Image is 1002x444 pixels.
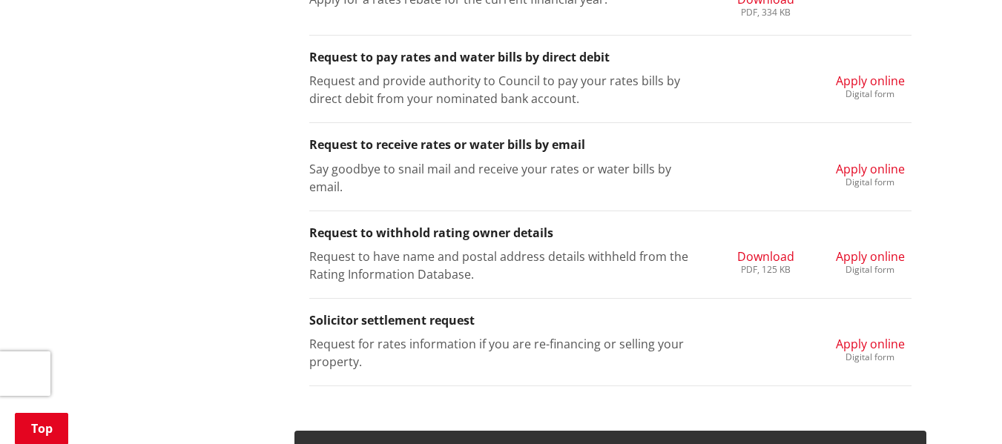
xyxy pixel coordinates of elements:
h3: Request to withhold rating owner details [309,226,912,240]
a: Download PDF, 125 KB [737,248,794,274]
p: Request and provide authority to Council to pay your rates bills by direct debit from your nomina... [309,72,703,107]
span: Apply online [836,161,905,177]
span: Apply online [836,73,905,89]
h3: Request to pay rates and water bills by direct debit [309,50,912,64]
a: Apply online Digital form [836,335,905,362]
div: PDF, 125 KB [737,265,794,274]
h3: Solicitor settlement request [309,314,912,328]
div: Digital form [836,90,905,99]
div: Digital form [836,353,905,362]
span: Download [737,248,794,265]
a: Apply online Digital form [836,160,905,187]
p: Request to have name and postal address details withheld from the Rating Information Database. [309,248,703,283]
p: Request for rates information if you are re-financing or selling your property. [309,335,703,371]
span: Apply online [836,336,905,352]
span: Apply online [836,248,905,265]
p: Say goodbye to snail mail and receive your rates or water bills by email. [309,160,703,196]
a: Apply online Digital form [836,72,905,99]
a: Apply online Digital form [836,248,905,274]
div: Digital form [836,265,905,274]
a: Top [15,413,68,444]
h3: Request to receive rates or water bills by email [309,138,912,152]
div: PDF, 334 KB [737,8,794,17]
div: Digital form [836,178,905,187]
iframe: Messenger Launcher [934,382,987,435]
